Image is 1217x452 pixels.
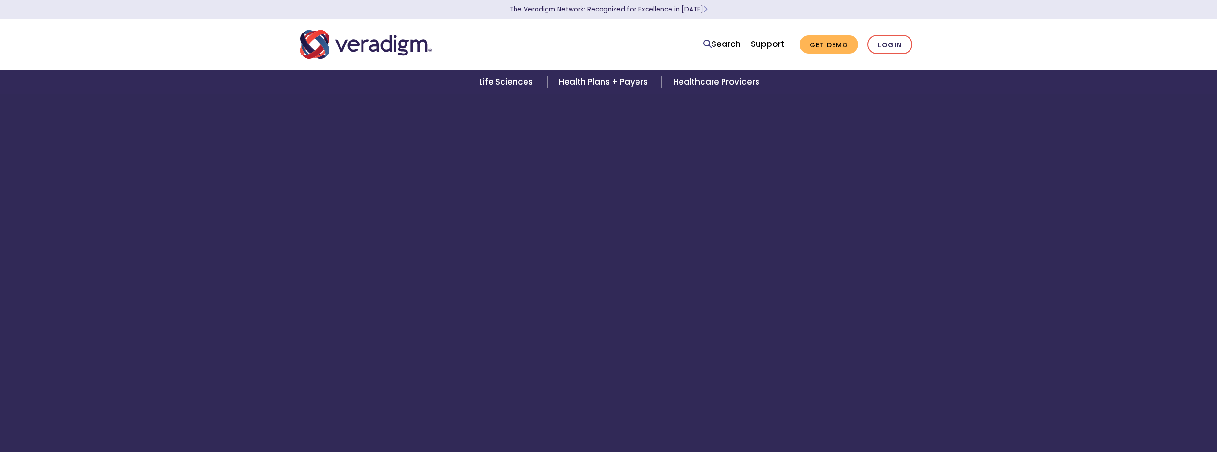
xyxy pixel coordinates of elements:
a: Login [867,35,912,55]
img: Veradigm logo [300,29,432,60]
a: Health Plans + Payers [548,70,662,94]
a: Life Sciences [468,70,547,94]
span: Learn More [703,5,708,14]
a: Search [703,38,741,51]
a: Get Demo [800,35,858,54]
a: Support [751,38,784,50]
a: Healthcare Providers [662,70,771,94]
a: The Veradigm Network: Recognized for Excellence in [DATE]Learn More [510,5,708,14]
